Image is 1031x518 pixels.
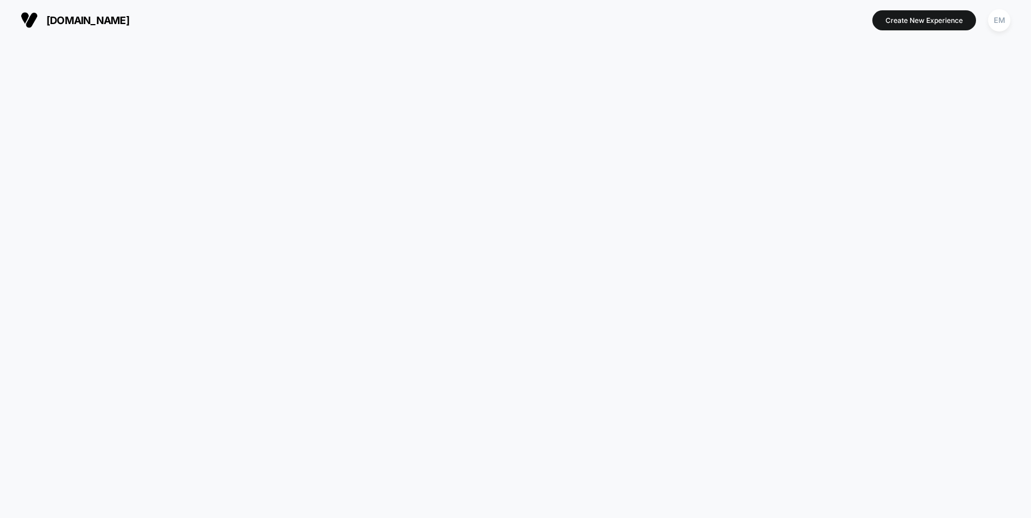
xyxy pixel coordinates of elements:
div: EM [988,9,1010,32]
button: EM [985,9,1014,32]
img: Visually logo [21,11,38,29]
button: Create New Experience [872,10,976,30]
button: [DOMAIN_NAME] [17,11,133,29]
span: [DOMAIN_NAME] [46,14,129,26]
